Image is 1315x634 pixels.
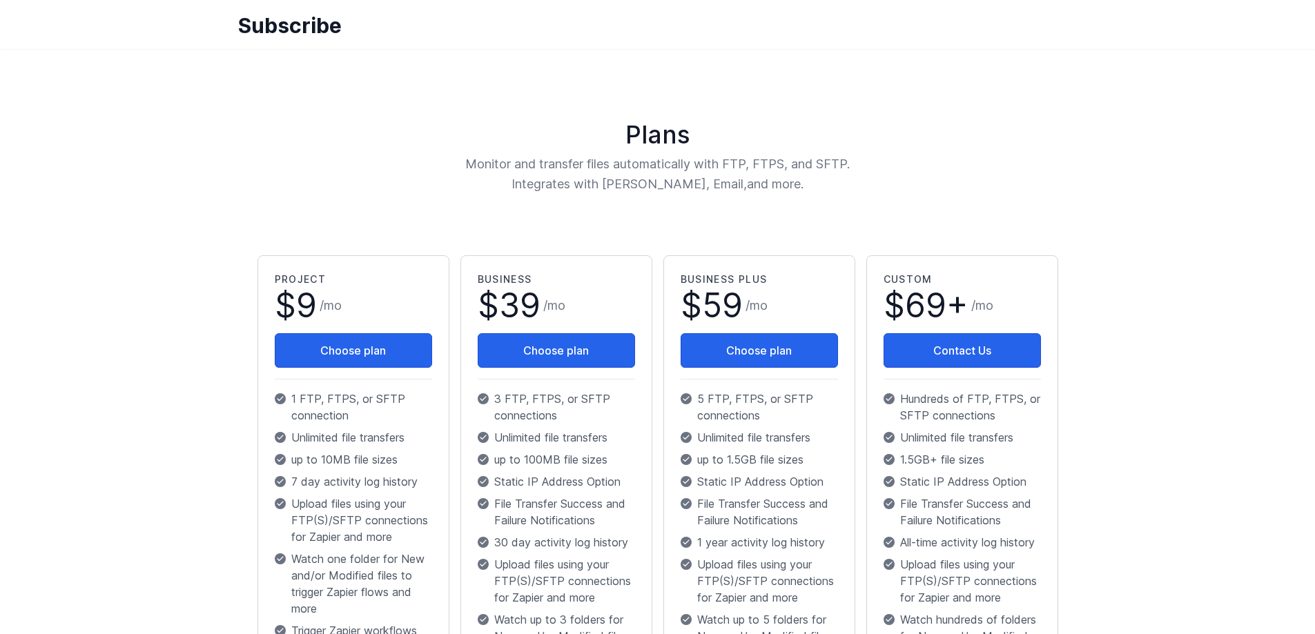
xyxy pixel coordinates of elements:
p: 1 FTP, FTPS, or SFTP connection [275,390,432,424]
span: / [320,296,342,315]
h1: Plans [252,121,1064,148]
button: Choose plan [681,333,838,368]
span: 69+ [905,285,968,326]
p: Static IP Address Option [478,473,635,490]
p: 1.5GB+ file sizes [884,451,1041,468]
span: 9 [296,285,317,326]
span: $ [884,289,968,322]
span: mo [750,298,768,313]
span: $ [275,289,317,322]
p: Watch one folder for New and/or Modified files to trigger Zapier flows and more [275,551,432,617]
span: / [543,296,565,315]
span: $ [478,289,540,322]
span: $ [681,289,743,322]
p: 5 FTP, FTPS, or SFTP connections [681,390,838,424]
p: Unlimited file transfers [681,429,838,446]
p: up to 1.5GB file sizes [681,451,838,468]
p: File Transfer Success and Failure Notifications [681,495,838,528]
span: mo [547,298,565,313]
p: All-time activity log history [884,534,1041,551]
span: 39 [499,285,540,326]
p: Upload files using your FTP(S)/SFTP connections for Zapier and more [681,556,838,606]
button: Choose plan [275,333,432,368]
span: mo [324,298,342,313]
span: / [971,296,993,315]
p: 1 year activity log history [681,534,838,551]
h2: Business [478,273,635,286]
p: File Transfer Success and Failure Notifications [884,495,1041,528]
p: Unlimited file transfers [275,429,432,446]
button: Choose plan [478,333,635,368]
p: up to 100MB file sizes [478,451,635,468]
p: File Transfer Success and Failure Notifications [478,495,635,528]
span: / [746,296,768,315]
span: 59 [702,285,743,326]
p: 7 day activity log history [275,473,432,490]
p: Upload files using your FTP(S)/SFTP connections for Zapier and more [478,556,635,606]
p: Unlimited file transfers [478,429,635,446]
a: Contact Us [884,333,1041,368]
h2: Custom [884,273,1041,286]
p: Static IP Address Option [681,473,838,490]
iframe: Drift Widget Chat Controller [1246,565,1298,617]
p: Upload files using your FTP(S)/SFTP connections for Zapier and more [275,495,432,545]
h1: Subscribe [238,13,1066,38]
h2: Project [275,273,432,286]
p: 3 FTP, FTPS, or SFTP connections [478,390,635,424]
span: mo [975,298,993,313]
p: Hundreds of FTP, FTPS, or SFTP connections [884,390,1041,424]
h2: Business Plus [681,273,838,286]
p: Static IP Address Option [884,473,1041,490]
p: 30 day activity log history [478,534,635,551]
p: Monitor and transfer files automatically with FTP, FTPS, and SFTP. Integrates with [PERSON_NAME],... [387,154,928,195]
p: Upload files using your FTP(S)/SFTP connections for Zapier and more [884,556,1041,606]
p: Unlimited file transfers [884,429,1041,446]
p: up to 10MB file sizes [275,451,432,468]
